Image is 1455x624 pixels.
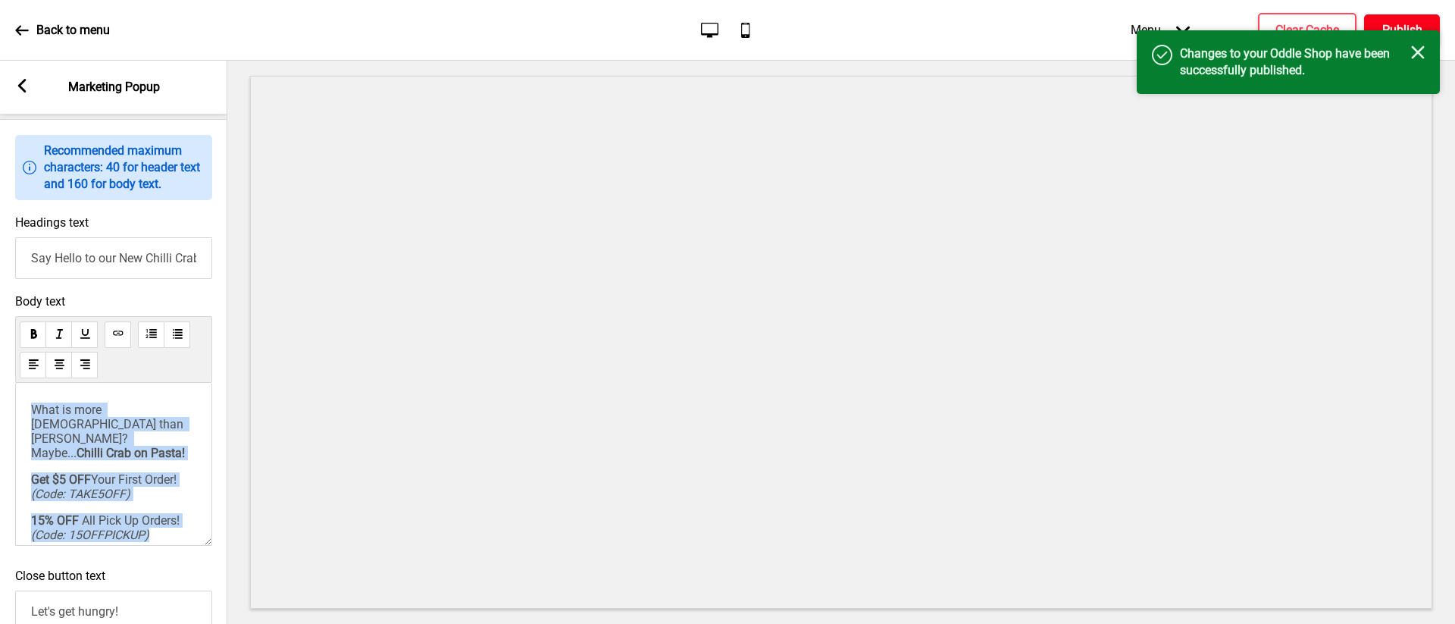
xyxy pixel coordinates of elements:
label: Close button text [15,569,105,583]
span: All Pick Up Orders! [82,513,180,528]
p: Back to menu [36,22,110,39]
button: bold [20,321,46,348]
span: Body text [15,294,212,309]
span: Get $5 OFF [31,472,91,487]
button: orderedList [138,321,164,348]
button: alignRight [71,352,98,378]
span: Your First Order! [91,472,177,487]
span: Chilli Crab on Pasta! [77,446,185,460]
button: Clear Cache [1258,13,1356,48]
a: Back to menu [15,10,110,51]
span: 15% OFF [31,513,79,528]
button: unorderedList [164,321,190,348]
span: (Code: TAKE5OFF) [31,487,130,501]
h4: Publish [1382,22,1422,39]
h4: Clear Cache [1275,22,1339,39]
p: Marketing Popup [68,79,160,96]
button: link [105,321,131,348]
button: alignLeft [20,352,46,378]
p: Recommended maximum characters: 40 for header text and 160 for body text. [44,143,205,193]
span: (Code: 15OFFPICKUP) [31,528,149,542]
div: Menu [1115,8,1205,52]
button: underline [71,321,98,348]
button: italic [45,321,72,348]
button: alignCenter [45,352,72,378]
label: Headings text [15,215,89,230]
button: Publish [1364,14,1440,46]
span: What is more [DEMOGRAPHIC_DATA] than [PERSON_NAME]? Maybe... [31,403,186,460]
h4: Changes to your Oddle Shop have been successfully published. [1180,45,1411,79]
